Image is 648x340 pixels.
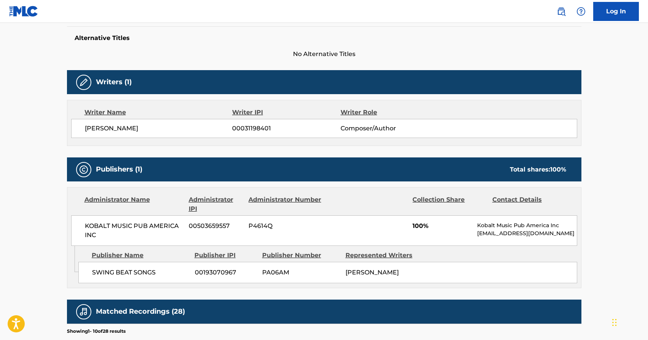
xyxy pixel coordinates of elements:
span: 00503659557 [189,221,243,231]
div: Publisher IPI [194,251,256,260]
a: Log In [593,2,639,21]
img: search [557,7,566,16]
h5: Publishers (1) [96,165,142,174]
div: Total shares: [510,165,566,174]
span: [PERSON_NAME] [85,124,232,133]
div: Administrator IPI [189,195,243,213]
img: Matched Recordings [79,307,88,316]
div: Represented Writers [345,251,423,260]
div: Administrator Number [248,195,322,213]
span: No Alternative Titles [67,50,581,59]
div: Drag [612,311,617,334]
p: [EMAIL_ADDRESS][DOMAIN_NAME] [477,229,576,237]
span: 100% [412,221,471,231]
img: Writers [79,78,88,87]
img: Publishers [79,165,88,174]
p: Kobalt Music Pub America Inc [477,221,576,229]
div: Contact Details [492,195,566,213]
h5: Writers (1) [96,78,132,87]
span: [PERSON_NAME] [345,269,399,276]
div: Publisher Name [92,251,189,260]
span: PA06AM [262,268,340,277]
span: SWING BEAT SONGS [92,268,189,277]
span: 100 % [550,166,566,173]
h5: Alternative Titles [75,34,574,42]
div: Publisher Number [262,251,340,260]
span: 00031198401 [232,124,340,133]
div: Writer Role [341,108,439,117]
span: KOBALT MUSIC PUB AMERICA INC [85,221,183,240]
div: Collection Share [412,195,486,213]
div: Writer Name [84,108,232,117]
a: Public Search [554,4,569,19]
div: Administrator Name [84,195,183,213]
div: Writer IPI [232,108,341,117]
div: Help [573,4,589,19]
img: help [576,7,586,16]
span: P4614Q [248,221,322,231]
p: Showing 1 - 10 of 28 results [67,328,126,335]
iframe: Chat Widget [610,303,648,340]
img: MLC Logo [9,6,38,17]
span: Composer/Author [341,124,439,133]
span: 00193070967 [195,268,256,277]
h5: Matched Recordings (28) [96,307,185,316]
